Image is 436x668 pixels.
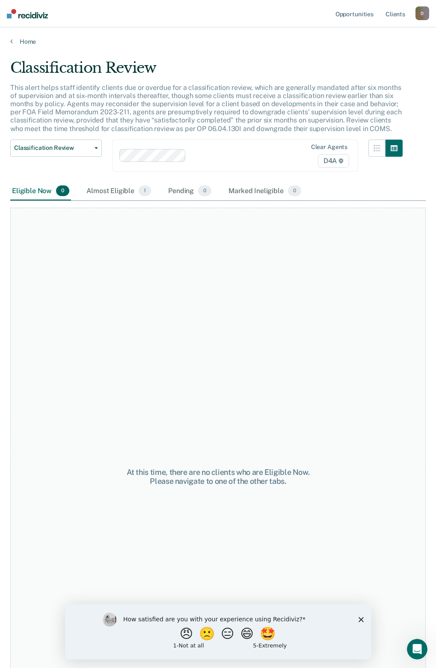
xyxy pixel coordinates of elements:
[10,182,71,201] div: Eligible Now0
[311,143,347,151] div: Clear agents
[139,185,151,197] span: 1
[227,182,303,201] div: Marked Ineligible0
[198,185,211,197] span: 0
[166,182,213,201] div: Pending0
[10,38,426,45] a: Home
[14,144,91,152] span: Classification Review
[56,185,69,197] span: 0
[407,639,427,659] iframe: Intercom live chat
[114,468,322,486] div: At this time, there are no clients who are Eligible Now. Please navigate to one of the other tabs.
[288,185,301,197] span: 0
[10,59,403,83] div: Classification Review
[85,182,153,201] div: Almost Eligible1
[10,140,102,157] button: Classification Review
[7,9,48,18] img: Recidiviz
[415,6,429,20] button: D
[318,154,349,168] span: D4A
[10,83,402,133] p: This alert helps staff identify clients due or overdue for a classification review, which are gen...
[65,604,371,659] iframe: Survey by Kim from Recidiviz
